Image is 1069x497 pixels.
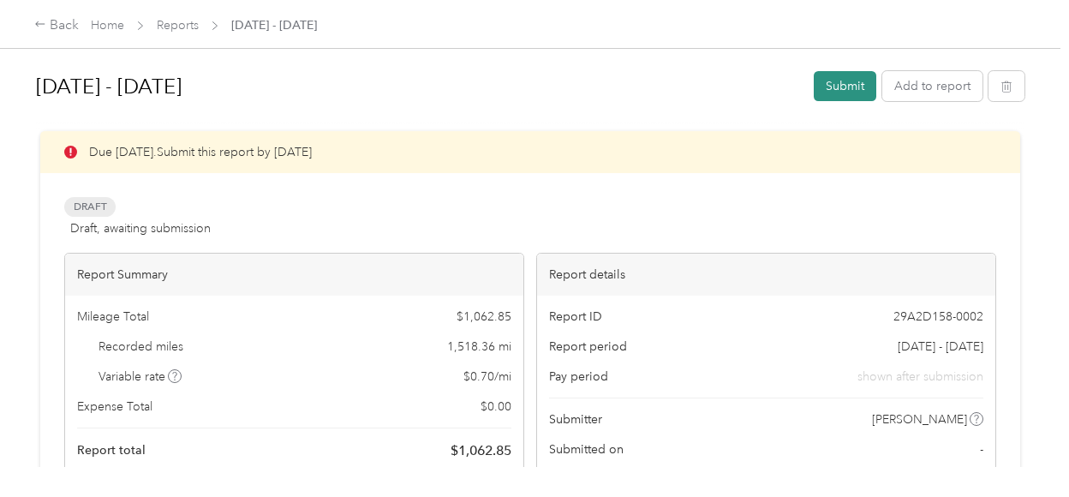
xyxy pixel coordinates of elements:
span: $ 1,062.85 [457,308,511,326]
span: Submitted on [549,440,624,458]
span: Recorded miles [99,338,183,356]
h1: Sep 1 - 30, 2025 [36,66,802,107]
span: [PERSON_NAME] [872,410,967,428]
span: Report total [77,441,146,459]
span: Report ID [549,308,602,326]
a: Home [91,18,124,33]
a: Reports [157,18,199,33]
span: Draft, awaiting submission [70,219,211,237]
button: Submit [814,71,876,101]
span: [DATE] - [DATE] [898,338,983,356]
div: Due [DATE]. Submit this report by [DATE] [40,131,1020,173]
div: Report details [537,254,995,296]
div: Back [34,15,79,36]
span: Draft [64,197,116,217]
button: Add to report [882,71,982,101]
span: 29A2D158-0002 [893,308,983,326]
iframe: Everlance-gr Chat Button Frame [973,401,1069,497]
span: Report period [549,338,627,356]
span: $ 1,062.85 [451,440,511,461]
span: Submitter [549,410,602,428]
span: Pay period [549,368,608,386]
span: Variable rate [99,368,182,386]
span: Mileage Total [77,308,149,326]
span: Expense Total [77,398,152,416]
span: $ 0.00 [481,398,511,416]
span: 1,518.36 mi [447,338,511,356]
span: $ 0.70 / mi [463,368,511,386]
div: Report Summary [65,254,523,296]
span: [DATE] - [DATE] [231,16,317,34]
span: shown after submission [857,368,983,386]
